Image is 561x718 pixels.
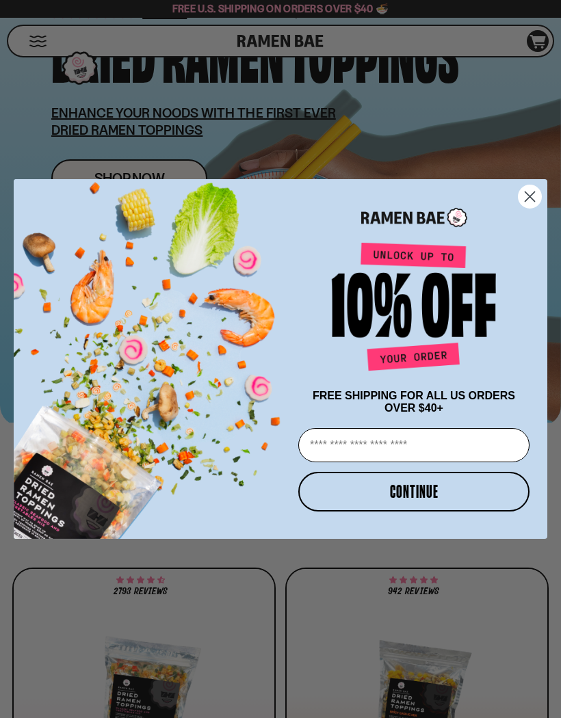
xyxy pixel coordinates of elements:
img: Unlock up to 10% off [328,242,499,376]
button: CONTINUE [298,472,530,511]
button: Close dialog [518,185,542,209]
span: FREE SHIPPING FOR ALL US ORDERS OVER $40+ [313,390,515,414]
img: ce7035ce-2e49-461c-ae4b-8ade7372f32c.png [14,167,293,539]
img: Ramen Bae Logo [361,207,467,229]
